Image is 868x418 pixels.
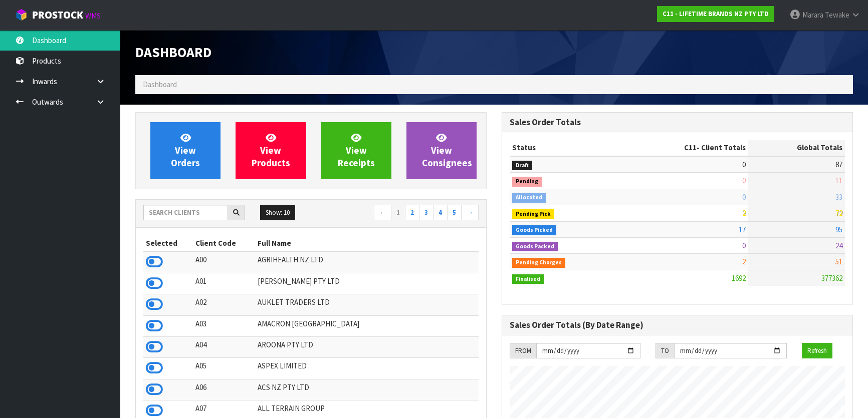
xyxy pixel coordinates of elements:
[461,205,479,221] a: →
[419,205,433,221] a: 3
[825,10,849,20] span: Tewake
[512,161,532,171] span: Draft
[835,225,842,234] span: 95
[193,379,255,400] td: A06
[512,258,565,268] span: Pending Charges
[684,143,697,152] span: C11
[193,337,255,358] td: A04
[512,209,554,219] span: Pending Pick
[255,379,479,400] td: ACS NZ PTY LTD
[135,44,211,61] span: Dashboard
[739,225,746,234] span: 17
[255,315,479,336] td: AMACRON [GEOGRAPHIC_DATA]
[732,273,746,283] span: 1692
[433,205,448,221] a: 4
[748,140,845,156] th: Global Totals
[742,241,746,250] span: 0
[255,337,479,358] td: AROONA PTY LTD
[663,10,769,18] strong: C11 - LIFETIME BRANDS NZ PTY LTD
[255,235,479,251] th: Full Name
[171,132,200,169] span: View Orders
[143,235,193,251] th: Selected
[422,132,472,169] span: View Consignees
[510,343,536,359] div: FROM
[255,273,479,294] td: [PERSON_NAME] PTY LTD
[620,140,748,156] th: - Client Totals
[85,11,101,21] small: WMS
[15,9,28,21] img: cube-alt.png
[835,176,842,185] span: 11
[802,343,832,359] button: Refresh
[374,205,391,221] a: ←
[742,160,746,169] span: 0
[321,122,391,179] a: ViewReceipts
[338,132,375,169] span: View Receipts
[742,176,746,185] span: 0
[742,257,746,266] span: 2
[193,315,255,336] td: A03
[835,160,842,169] span: 87
[512,177,542,187] span: Pending
[512,242,558,252] span: Goods Packed
[193,273,255,294] td: A01
[143,205,228,220] input: Search clients
[802,10,823,20] span: Marara
[512,274,544,284] span: Finalised
[405,205,419,221] a: 2
[835,257,842,266] span: 51
[512,225,556,235] span: Goods Picked
[742,208,746,218] span: 2
[260,205,295,221] button: Show: 10
[319,205,479,222] nav: Page navigation
[255,251,479,273] td: AGRIHEALTH NZ LTD
[193,294,255,315] td: A02
[252,132,290,169] span: View Products
[391,205,405,221] a: 1
[447,205,462,221] a: 5
[143,80,177,89] span: Dashboard
[193,235,255,251] th: Client Code
[510,118,845,127] h3: Sales Order Totals
[236,122,306,179] a: ViewProducts
[821,273,842,283] span: 377362
[835,241,842,250] span: 24
[255,294,479,315] td: AUKLET TRADERS LTD
[657,6,774,22] a: C11 - LIFETIME BRANDS NZ PTY LTD
[255,358,479,379] td: ASPEX LIMITED
[742,192,746,202] span: 0
[510,320,845,330] h3: Sales Order Totals (By Date Range)
[32,9,83,22] span: ProStock
[193,358,255,379] td: A05
[835,208,842,218] span: 72
[406,122,477,179] a: ViewConsignees
[193,251,255,273] td: A00
[512,193,546,203] span: Allocated
[150,122,221,179] a: ViewOrders
[510,140,620,156] th: Status
[835,192,842,202] span: 33
[656,343,674,359] div: TO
